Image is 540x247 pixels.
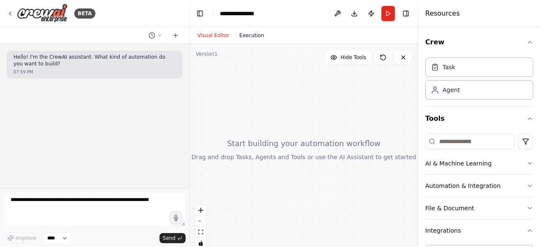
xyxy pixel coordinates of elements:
button: Visual Editor [192,30,234,41]
button: Integrations [425,220,533,242]
div: BETA [74,8,95,19]
button: Send [159,233,186,243]
button: Crew [425,30,533,54]
nav: breadcrumb [220,9,262,18]
button: Hide right sidebar [400,8,412,19]
span: Improve [16,235,36,242]
h4: Resources [425,8,460,19]
button: Execution [234,30,269,41]
div: Version 1 [196,51,218,57]
button: Click to speak your automation idea [170,212,182,224]
button: Start a new chat [169,30,182,41]
span: Hide Tools [340,54,366,61]
button: fit view [195,227,206,238]
button: Switch to previous chat [145,30,165,41]
button: Automation & Integration [425,175,533,197]
div: Crew [425,54,533,106]
button: File & Document [425,197,533,219]
button: Hide Tools [325,51,371,64]
button: Hide left sidebar [194,8,206,19]
div: 07:59 PM [13,69,175,75]
button: Improve [3,233,40,244]
img: Logo [17,4,67,23]
div: Task [443,63,455,71]
button: zoom out [195,216,206,227]
p: Hello! I'm the CrewAI assistant. What kind of automation do you want to build? [13,54,175,67]
button: Tools [425,107,533,130]
div: Agent [443,86,460,94]
button: AI & Machine Learning [425,152,533,174]
button: zoom in [195,205,206,216]
span: Send [163,235,175,242]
